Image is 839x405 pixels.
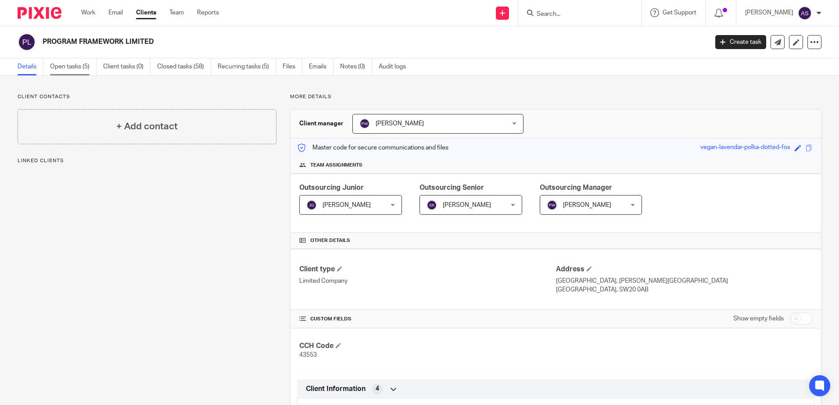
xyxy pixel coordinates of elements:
p: Master code for secure communications and files [297,143,448,152]
a: Details [18,58,43,75]
img: svg%3E [306,200,317,210]
a: Work [81,8,95,17]
label: Show empty fields [733,314,784,323]
a: Files [283,58,302,75]
h4: Address [556,265,812,274]
span: [PERSON_NAME] [323,202,371,208]
a: Clients [136,8,156,17]
img: svg%3E [547,200,557,210]
span: 4 [376,384,379,393]
span: 43553 [299,352,317,358]
a: Recurring tasks (5) [218,58,276,75]
a: Team [169,8,184,17]
img: svg%3E [427,200,437,210]
h4: + Add contact [116,120,178,133]
a: Client tasks (0) [103,58,151,75]
span: Outsourcing Junior [299,184,364,191]
a: Notes (0) [340,58,372,75]
h2: PROGRAM FRAMEWORK LIMITED [43,37,570,46]
a: Closed tasks (58) [157,58,211,75]
p: [GEOGRAPHIC_DATA], SW20 0AB [556,285,812,294]
a: Emails [309,58,333,75]
p: [GEOGRAPHIC_DATA], [PERSON_NAME][GEOGRAPHIC_DATA] [556,277,812,285]
div: vegan-lavendar-polka-dotted-fox [700,143,790,153]
p: More details [290,93,821,100]
img: svg%3E [798,6,812,20]
span: Outsourcing Senior [419,184,484,191]
p: Limited Company [299,277,556,285]
span: Other details [310,237,350,244]
span: Outsourcing Manager [540,184,612,191]
span: Team assignments [310,162,362,169]
h3: Client manager [299,119,344,128]
span: [PERSON_NAME] [563,202,611,208]
p: Client contacts [18,93,276,100]
p: Linked clients [18,157,276,164]
h4: CUSTOM FIELDS [299,316,556,323]
img: Pixie [18,7,61,19]
img: svg%3E [18,33,36,51]
span: [PERSON_NAME] [443,202,491,208]
span: [PERSON_NAME] [376,121,424,127]
p: [PERSON_NAME] [745,8,793,17]
h4: Client type [299,265,556,274]
a: Audit logs [379,58,412,75]
h4: CCH Code [299,341,556,351]
a: Create task [715,35,766,49]
span: Client Information [306,384,366,394]
a: Reports [197,8,219,17]
a: Open tasks (5) [50,58,97,75]
input: Search [536,11,615,18]
a: Email [108,8,123,17]
img: svg%3E [359,118,370,129]
span: Get Support [663,10,696,16]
